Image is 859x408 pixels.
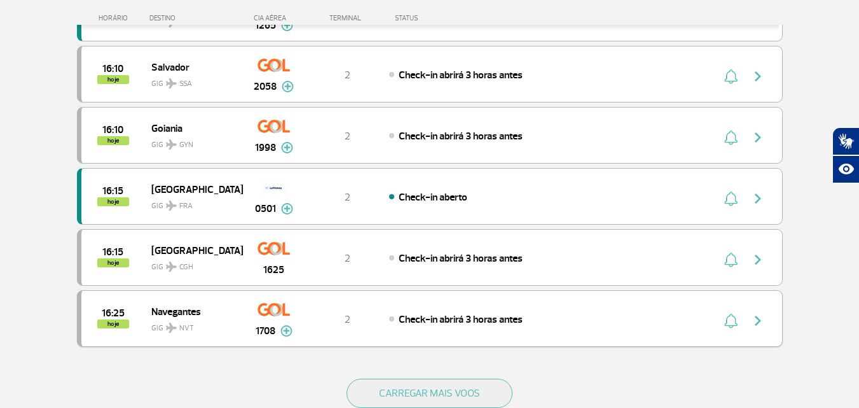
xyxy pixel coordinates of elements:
span: SSA [179,78,192,90]
span: 1708 [256,323,275,339]
img: destiny_airplane.svg [166,139,177,150]
span: [GEOGRAPHIC_DATA] [151,242,233,258]
div: STATUS [388,14,492,22]
img: mais-info-painel-voo.svg [282,81,294,92]
div: TERMINAL [306,14,388,22]
span: [GEOGRAPHIC_DATA] [151,181,233,197]
span: 2 [345,191,350,204]
img: sino-painel-voo.svg [724,69,738,84]
span: Goiania [151,120,233,136]
img: destiny_airplane.svg [166,262,177,272]
span: hoje [97,258,129,267]
img: seta-direita-painel-voo.svg [750,69,766,84]
span: Salvador [151,59,233,75]
img: destiny_airplane.svg [166,200,177,211]
span: NVT [179,323,194,334]
span: 2025-09-29 16:10:00 [102,125,123,134]
span: 1625 [263,262,284,278]
span: hoje [97,75,129,84]
button: CARREGAR MAIS VOOS [347,379,512,408]
img: sino-painel-voo.svg [724,313,738,328]
img: destiny_airplane.svg [166,323,177,333]
span: GYN [179,139,193,151]
span: 2025-09-29 16:10:00 [102,64,123,73]
span: 2058 [254,79,277,94]
img: seta-direita-painel-voo.svg [750,191,766,206]
span: Check-in abrirá 3 horas antes [399,69,523,81]
div: CIA AÉREA [242,14,306,22]
span: Check-in abrirá 3 horas antes [399,130,523,143]
img: sino-painel-voo.svg [724,252,738,267]
img: seta-direita-painel-voo.svg [750,313,766,328]
span: Check-in abrirá 3 horas antes [399,313,523,326]
img: mais-info-painel-voo.svg [280,325,292,337]
span: hoje [97,197,129,206]
span: 1998 [255,140,276,155]
img: mais-info-painel-voo.svg [281,203,293,215]
img: seta-direita-painel-voo.svg [750,252,766,267]
button: Abrir recursos assistivos. [832,155,859,183]
img: destiny_airplane.svg [166,78,177,88]
span: Check-in abrirá 3 horas antes [399,252,523,265]
span: 2 [345,252,350,265]
span: Navegantes [151,303,233,320]
span: 2025-09-29 16:15:00 [102,186,123,195]
span: hoje [97,320,129,328]
span: GIG [151,255,233,273]
span: 2 [345,130,350,143]
span: GIG [151,193,233,212]
span: hoje [97,136,129,145]
span: GIG [151,71,233,90]
button: Abrir tradutor de língua de sinais. [832,127,859,155]
span: 2025-09-29 16:25:00 [102,309,125,318]
span: FRA [179,200,193,212]
img: sino-painel-voo.svg [724,191,738,206]
span: 2025-09-29 16:15:00 [102,248,123,257]
span: GIG [151,132,233,151]
span: Check-in aberto [399,191,467,204]
div: DESTINO [149,14,242,22]
span: 0501 [255,201,276,216]
span: 2 [345,69,350,81]
div: HORÁRIO [81,14,150,22]
span: GIG [151,316,233,334]
img: seta-direita-painel-voo.svg [750,130,766,145]
span: 2 [345,313,350,326]
img: mais-info-painel-voo.svg [281,142,293,153]
img: sino-painel-voo.svg [724,130,738,145]
div: Plugin de acessibilidade da Hand Talk. [832,127,859,183]
span: CGH [179,262,193,273]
